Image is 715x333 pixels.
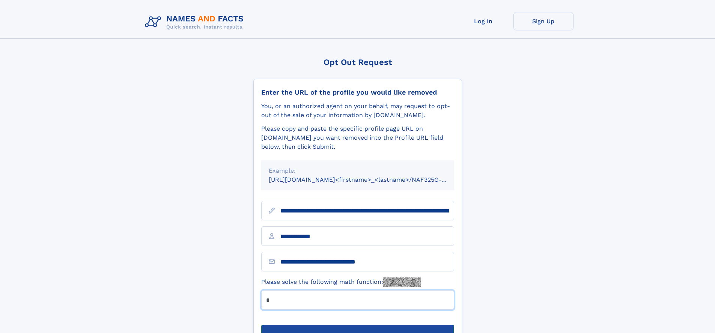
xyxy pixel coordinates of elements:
[253,57,462,67] div: Opt Out Request
[261,277,421,287] label: Please solve the following math function:
[513,12,574,30] a: Sign Up
[269,176,468,183] small: [URL][DOMAIN_NAME]<firstname>_<lastname>/NAF325G-xxxxxxxx
[261,102,454,120] div: You, or an authorized agent on your behalf, may request to opt-out of the sale of your informatio...
[142,12,250,32] img: Logo Names and Facts
[261,88,454,96] div: Enter the URL of the profile you would like removed
[269,166,447,175] div: Example:
[453,12,513,30] a: Log In
[261,124,454,151] div: Please copy and paste the specific profile page URL on [DOMAIN_NAME] you want removed into the Pr...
